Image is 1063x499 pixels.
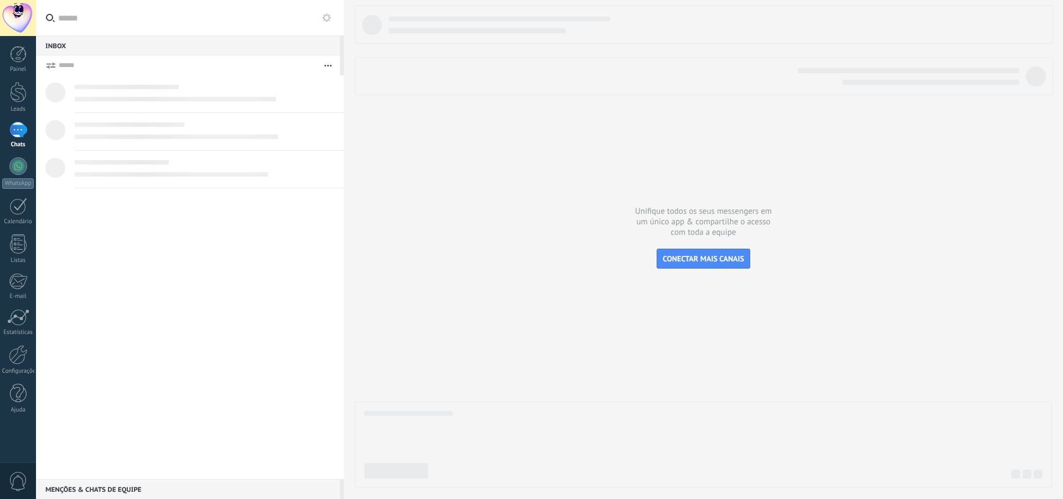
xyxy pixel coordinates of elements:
div: Painel [2,66,34,73]
div: Estatísticas [2,329,34,336]
div: Menções & Chats de equipe [36,479,340,499]
div: Calendário [2,218,34,225]
div: Leads [2,106,34,113]
div: Chats [2,141,34,148]
div: E-mail [2,293,34,300]
button: CONECTAR MAIS CANAIS [657,249,750,269]
div: Listas [2,257,34,264]
div: Inbox [36,35,340,55]
span: CONECTAR MAIS CANAIS [663,254,744,264]
div: WhatsApp [2,178,34,189]
div: Configurações [2,368,34,375]
div: Ajuda [2,407,34,414]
